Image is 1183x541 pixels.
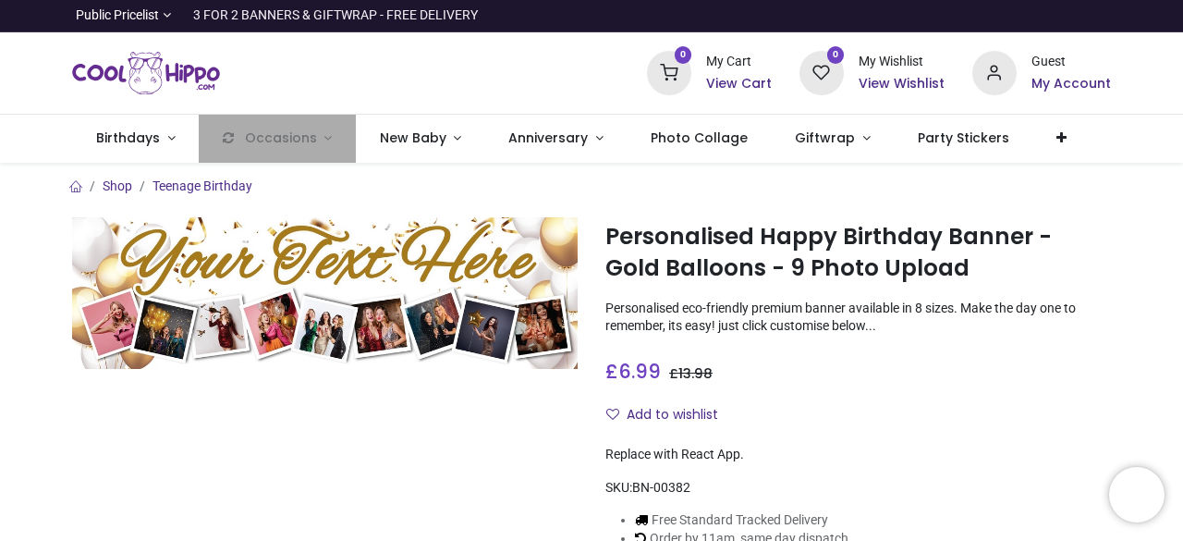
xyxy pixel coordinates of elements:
button: Add to wishlistAdd to wishlist [605,400,734,431]
span: Birthdays [96,129,160,147]
img: Cool Hippo [72,47,220,99]
a: Giftwrap [772,115,895,163]
div: My Wishlist [859,53,945,71]
p: Personalised eco-friendly premium banner available in 8 sizes. Make the day one to remember, its ... [605,300,1111,336]
a: New Baby [356,115,485,163]
span: 6.99 [618,358,661,385]
a: Shop [103,178,132,193]
div: Replace with React App. [605,446,1111,464]
a: Logo of Cool Hippo [72,47,220,99]
li: Free Standard Tracked Delivery [635,511,894,530]
span: BN-00382 [632,480,690,495]
span: £ [669,364,713,383]
h1: Personalised Happy Birthday Banner - Gold Balloons - 9 Photo Upload [605,221,1111,285]
div: Guest [1031,53,1111,71]
a: Anniversary [485,115,628,163]
iframe: Brevo live chat [1109,467,1165,523]
span: Giftwrap [795,129,855,147]
a: 0 [799,65,844,80]
div: My Cart [706,53,772,71]
img: Personalised Happy Birthday Banner - Gold Balloons - 9 Photo Upload [72,217,578,369]
iframe: Customer reviews powered by Trustpilot [723,6,1111,25]
a: View Cart [706,75,772,93]
span: Party Stickers [918,129,1009,147]
div: SKU: [605,479,1111,498]
sup: 0 [675,46,692,64]
span: £ [605,358,661,385]
span: 13.98 [678,364,713,383]
a: Teenage Birthday [152,178,252,193]
a: Public Pricelist [72,6,171,25]
span: Anniversary [508,129,588,147]
a: My Account [1031,75,1111,93]
div: 3 FOR 2 BANNERS & GIFTWRAP - FREE DELIVERY [193,6,478,25]
a: View Wishlist [859,75,945,93]
sup: 0 [827,46,845,64]
i: Add to wishlist [606,408,619,421]
span: Public Pricelist [76,6,159,25]
span: Photo Collage [651,129,748,147]
a: Birthdays [72,115,199,163]
a: 0 [647,65,691,80]
span: New Baby [380,129,446,147]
